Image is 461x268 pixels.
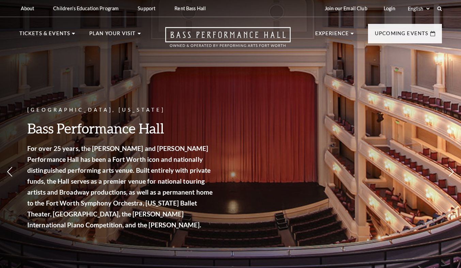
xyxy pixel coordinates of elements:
[21,5,34,11] p: About
[315,29,349,42] p: Experience
[89,29,136,42] p: Plan Your Visit
[174,5,206,11] p: Rent Bass Hall
[406,5,431,12] select: Select:
[27,106,215,114] p: [GEOGRAPHIC_DATA], [US_STATE]
[19,29,71,42] p: Tickets & Events
[138,5,155,11] p: Support
[27,119,215,137] h3: Bass Performance Hall
[375,29,429,42] p: Upcoming Events
[53,5,119,11] p: Children's Education Program
[27,144,213,229] strong: For over 25 years, the [PERSON_NAME] and [PERSON_NAME] Performance Hall has been a Fort Worth ico...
